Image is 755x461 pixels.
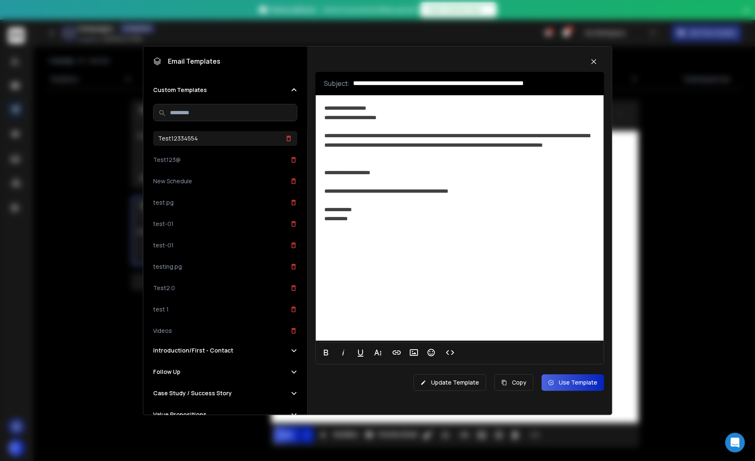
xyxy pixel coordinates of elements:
button: Use Template [542,374,604,391]
p: Subject: [324,78,349,88]
button: Code View [442,344,458,361]
h3: Test2.0 [153,284,175,292]
button: Follow Up [153,368,297,376]
h3: Videos [153,327,172,335]
h3: test pg [153,198,174,207]
button: Italic (⌘I) [335,344,351,361]
button: Custom Templates [153,86,297,94]
h3: Test123@ [153,156,181,164]
h3: Test12334554 [158,134,198,143]
button: Introduction/First - Contact [153,346,297,355]
button: Underline (⌘U) [353,344,368,361]
h3: testing pg [153,263,182,271]
h1: Email Templates [153,56,220,66]
button: Case Study / Success Story [153,389,297,397]
h3: test-01 [153,241,174,249]
h3: New Schedule [153,177,192,185]
button: Insert Image (⌘P) [406,344,422,361]
button: Value Propositions [153,410,297,419]
div: Open Intercom Messenger [725,433,745,452]
h3: test 1 [153,305,169,313]
button: Copy [494,374,533,391]
button: Emoticons [423,344,439,361]
button: More Text [370,344,386,361]
button: Bold (⌘B) [318,344,334,361]
h2: Custom Templates [153,86,207,94]
button: Update Template [413,374,486,391]
h3: test-01 [153,220,174,228]
button: Insert Link (⌘K) [389,344,404,361]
